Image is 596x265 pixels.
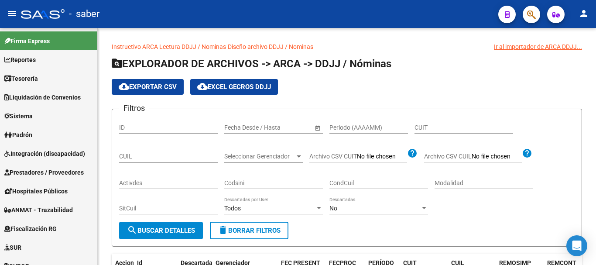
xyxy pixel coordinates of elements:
mat-icon: cloud_download [119,81,129,92]
span: SUR [4,243,21,252]
span: Prestadores / Proveedores [4,168,84,177]
button: Buscar Detalles [119,222,203,239]
span: Todos [224,205,241,212]
span: Integración (discapacidad) [4,149,85,158]
mat-icon: search [127,225,137,235]
mat-icon: help [407,148,418,158]
span: Seleccionar Gerenciador [224,153,295,160]
span: Reportes [4,55,36,65]
span: Exportar CSV [119,83,177,91]
span: Sistema [4,111,33,121]
span: No [329,205,337,212]
input: Archivo CSV CUIL [472,153,522,161]
h3: Filtros [119,102,149,114]
button: Borrar Filtros [210,222,288,239]
span: EXCEL GECROS DDJJ [197,83,271,91]
span: Liquidación de Convenios [4,93,81,102]
a: Instructivo ARCA Lectura DDJJ / Nominas [112,43,226,50]
a: Diseño archivo DDJJ / Nominas [228,43,313,50]
span: EXPLORADOR DE ARCHIVOS -> ARCA -> DDJJ / Nóminas [112,58,391,70]
mat-icon: delete [218,225,228,235]
button: EXCEL GECROS DDJJ [190,79,278,95]
span: Tesorería [4,74,38,83]
div: Ir al importador de ARCA DDJJ... [494,42,582,52]
input: Start date [224,124,251,131]
span: Fiscalización RG [4,224,57,234]
button: Exportar CSV [112,79,184,95]
span: Firma Express [4,36,50,46]
mat-icon: help [522,148,532,158]
span: Padrón [4,130,32,140]
span: Buscar Detalles [127,227,195,234]
span: - saber [69,4,99,24]
mat-icon: person [579,8,589,19]
input: Archivo CSV CUIT [357,153,407,161]
span: ANMAT - Trazabilidad [4,205,73,215]
span: Borrar Filtros [218,227,281,234]
mat-icon: cloud_download [197,81,208,92]
p: - [112,42,582,52]
button: Open calendar [313,123,322,132]
span: Archivo CSV CUIL [424,153,472,160]
div: Open Intercom Messenger [566,235,587,256]
input: End date [259,124,301,131]
span: Archivo CSV CUIT [309,153,357,160]
span: Hospitales Públicos [4,186,68,196]
mat-icon: menu [7,8,17,19]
